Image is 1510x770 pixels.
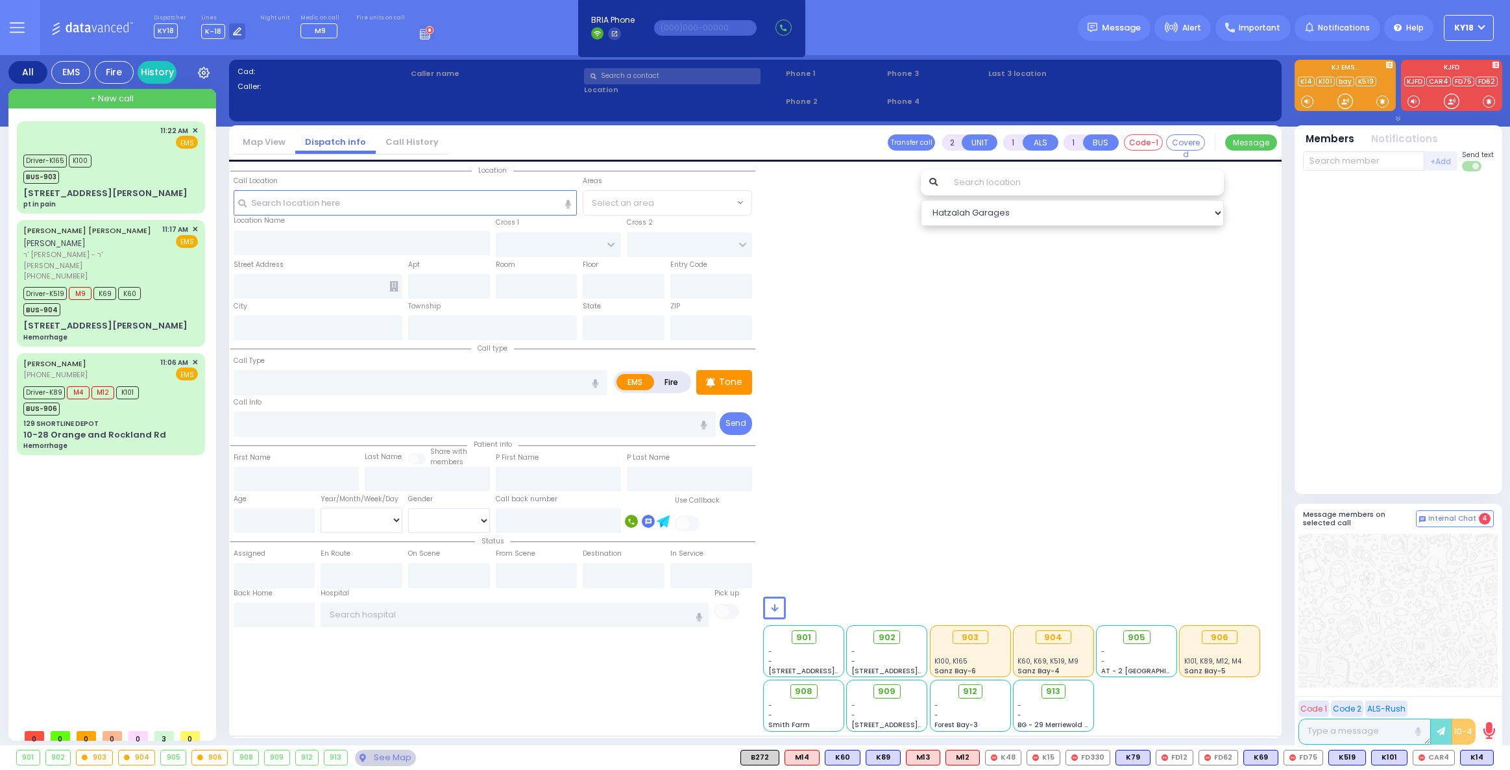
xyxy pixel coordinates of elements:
[471,343,514,353] span: Call type
[1318,22,1370,34] span: Notifications
[192,357,198,368] span: ✕
[1115,750,1151,765] div: K79
[785,750,820,765] div: M14
[355,750,416,766] div: See map
[795,685,812,698] span: 908
[1454,22,1474,34] span: KY18
[1162,754,1168,761] img: red-radio-icon.svg
[1462,160,1483,173] label: Turn off text
[321,602,708,627] input: Search hospital
[1071,754,1078,761] img: red-radio-icon.svg
[1046,685,1060,698] span: 913
[1166,134,1205,151] button: Covered
[365,452,402,462] label: Last Name
[95,61,134,84] div: Fire
[962,134,997,151] button: UNIT
[69,287,91,300] span: M9
[934,656,968,666] span: K100, K165
[324,751,347,765] div: 913
[1066,750,1110,765] div: FD330
[1476,77,1498,86] a: FD62
[128,731,148,741] span: 0
[234,176,278,186] label: Call Location
[1027,750,1060,765] div: K15
[1243,750,1278,765] div: BLS
[1413,750,1455,765] div: CAR4
[675,495,720,506] label: Use Callback
[160,358,188,367] span: 11:06 AM
[1017,656,1078,666] span: K60, K69, K519, M9
[653,374,690,390] label: Fire
[25,731,44,741] span: 0
[796,631,811,644] span: 901
[408,260,420,270] label: Apt
[740,750,779,765] div: B272
[1289,754,1296,761] img: red-radio-icon.svg
[670,301,680,312] label: ZIP
[192,751,228,765] div: 906
[627,453,670,463] label: P Last Name
[1444,15,1494,41] button: KY18
[234,453,271,463] label: First Name
[321,588,349,599] label: Hospital
[851,720,974,730] span: [STREET_ADDRESS][PERSON_NAME]
[176,235,198,248] span: EMS
[237,81,406,92] label: Caller:
[851,647,855,656] span: -
[315,25,326,36] span: M9
[583,549,622,559] label: Destination
[1284,750,1323,765] div: FD75
[1416,510,1494,527] button: Internal Chat 4
[887,96,984,107] span: Phone 4
[51,61,90,84] div: EMS
[786,68,883,79] span: Phone 1
[934,666,976,676] span: Sanz Bay-6
[1306,132,1354,147] button: Members
[234,216,285,226] label: Location Name
[234,190,578,215] input: Search location here
[1401,64,1502,73] label: KJFD
[23,428,166,441] div: 10-28 Orange and Rockland Rd
[51,731,70,741] span: 0
[825,750,860,765] div: K60
[472,166,513,175] span: Location
[161,751,186,765] div: 905
[1298,77,1315,86] a: K14
[180,731,200,741] span: 0
[234,260,284,270] label: Street Address
[411,68,579,79] label: Caller name
[90,92,134,105] span: + New call
[67,386,90,399] span: M4
[1036,630,1071,645] div: 904
[1102,21,1141,34] span: Message
[321,494,402,504] div: Year/Month/Week/Day
[670,549,703,559] label: In Service
[1204,754,1211,761] img: red-radio-icon.svg
[154,731,174,741] span: 3
[91,386,114,399] span: M12
[719,375,742,389] p: Tone
[389,281,398,292] span: Other building occupants
[985,750,1021,765] div: K48
[260,14,289,22] label: Night unit
[234,301,247,312] label: City
[234,397,262,408] label: Call Info
[23,332,67,342] div: Hemorrhage
[23,238,86,249] span: [PERSON_NAME]
[234,588,273,599] label: Back Home
[1101,666,1197,676] span: AT - 2 [GEOGRAPHIC_DATA]
[934,710,938,720] span: -
[23,358,86,369] a: [PERSON_NAME]
[496,217,519,228] label: Cross 1
[1023,134,1058,151] button: ALS
[851,666,974,676] span: [STREET_ADDRESS][PERSON_NAME]
[1365,701,1407,717] button: ALS-Rush
[825,750,860,765] div: BLS
[1128,631,1145,644] span: 905
[878,685,895,698] span: 909
[851,701,855,710] span: -
[234,356,265,366] label: Call Type
[1460,750,1494,765] div: K14
[1017,720,1090,730] span: BG - 29 Merriewold S.
[584,68,761,84] input: Search a contact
